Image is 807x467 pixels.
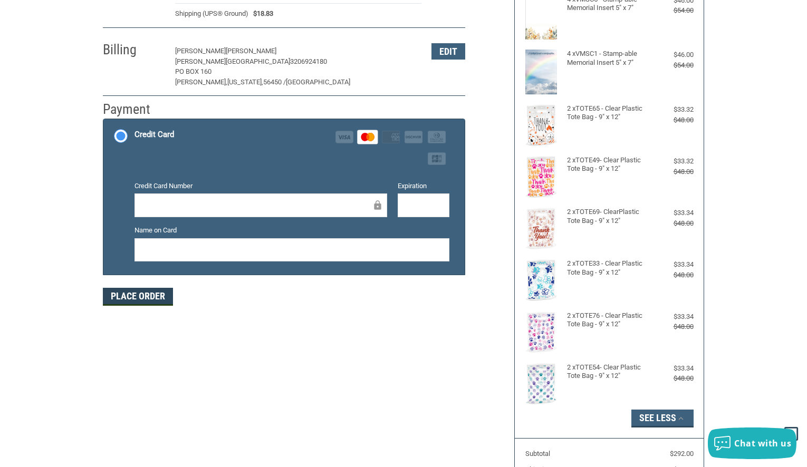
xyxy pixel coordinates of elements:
span: $18.83 [248,8,274,19]
span: Chat with us [734,437,791,449]
div: $48.00 [651,322,694,332]
h2: Billing [103,41,165,59]
div: $46.00 [651,50,694,60]
div: $48.00 [651,218,694,229]
span: [PERSON_NAME][GEOGRAPHIC_DATA] [175,57,290,65]
span: 56450 / [263,78,286,86]
h4: 2 x TOTE65 - Clear Plastic Tote Bag - 9" x 12" [567,104,649,122]
span: [US_STATE], [227,78,263,86]
h4: 2 x TOTE69- ClearPlastic Tote Bag - 9" x 12" [567,208,649,225]
span: $292.00 [670,450,694,458]
div: $48.00 [651,270,694,280]
h2: Payment [103,101,165,118]
h4: 2 x TOTE76 - Clear Plastic Tote Bag - 9" x 12" [567,312,649,329]
button: Edit [431,43,465,60]
div: $48.00 [651,115,694,125]
label: Credit Card Number [134,181,388,191]
div: $54.00 [651,5,694,16]
span: 3206924180 [290,57,327,65]
div: $48.00 [651,167,694,177]
div: $33.34 [651,312,694,322]
div: $33.34 [651,259,694,270]
span: [GEOGRAPHIC_DATA] [286,78,350,86]
div: $33.34 [651,363,694,374]
label: Name on Card [134,225,449,236]
div: Credit Card [134,126,174,143]
div: $33.32 [651,104,694,115]
div: $33.32 [651,156,694,167]
span: Subtotal [525,450,550,458]
div: $48.00 [651,373,694,384]
span: Shipping (UPS® Ground) [175,8,248,19]
h4: 2 x TOTE49- Clear Plastic Tote Bag - 9" x 12" [567,156,649,173]
h4: 2 x TOTE54- Clear Plastic Tote Bag - 9" x 12" [567,363,649,381]
span: [PERSON_NAME], [175,78,227,86]
h4: 4 x VMSC1 - Stamp-able Memorial Insert 5" x 7" [567,50,649,67]
span: [PERSON_NAME] [175,47,226,55]
button: Place Order [103,288,173,306]
span: PO BOX 160 [175,67,212,75]
div: $33.34 [651,208,694,218]
h4: 2 x TOTE33 - Clear Plastic Tote Bag - 9" x 12" [567,259,649,277]
button: Chat with us [708,427,796,459]
label: Expiration [398,181,449,191]
span: [PERSON_NAME] [226,47,276,55]
div: $54.00 [651,60,694,71]
button: See Less [631,410,694,427]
